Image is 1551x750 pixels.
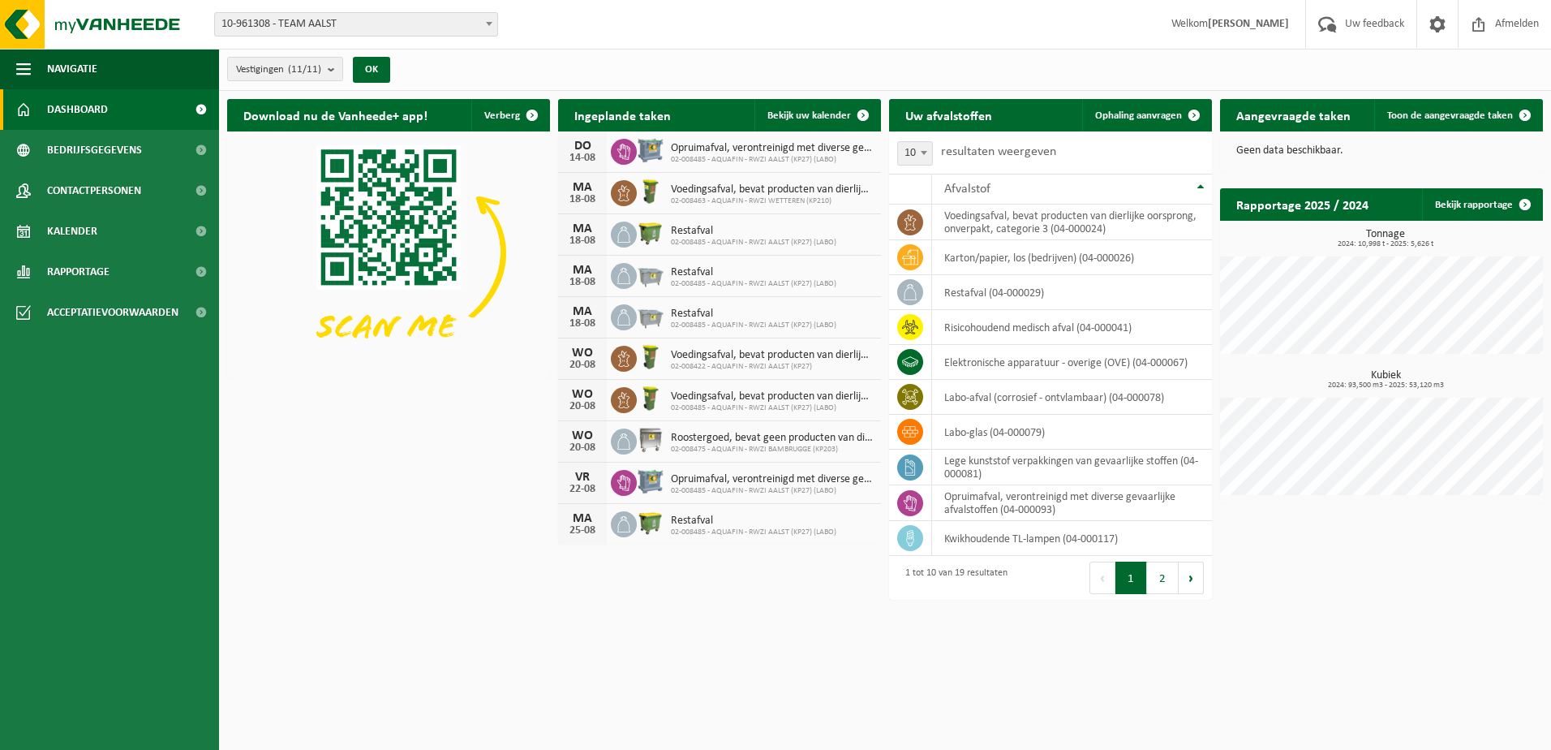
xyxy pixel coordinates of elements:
[637,509,664,537] img: WB-1100-HPE-GN-50
[566,442,599,454] div: 20-08
[932,205,1212,240] td: voedingsafval, bevat producten van dierlijke oorsprong, onverpakt, categorie 3 (04-000024)
[1179,562,1204,594] button: Next
[566,401,599,412] div: 20-08
[932,380,1212,415] td: labo-afval (corrosief - ontvlambaar) (04-000078)
[671,473,873,486] span: Opruimafval, verontreinigd met diverse gevaarlijke afvalstoffen
[671,486,873,496] span: 02-008485 - AQUAFIN - RWZI AALST (KP27) (LABO)
[1208,18,1289,30] strong: [PERSON_NAME]
[637,219,664,247] img: WB-1100-HPE-GN-50
[558,99,687,131] h2: Ingeplande taken
[47,130,142,170] span: Bedrijfsgegevens
[671,349,873,362] span: Voedingsafval, bevat producten van dierlijke oorsprong, onverpakt, categorie 3
[671,390,873,403] span: Voedingsafval, bevat producten van dierlijke oorsprong, onverpakt, categorie 3
[637,468,664,495] img: PB-AP-0800-MET-02-01
[47,211,97,252] span: Kalender
[566,512,599,525] div: MA
[566,181,599,194] div: MA
[1095,110,1182,121] span: Ophaling aanvragen
[671,432,873,445] span: Roostergoed, bevat geen producten van dierlijke oorsprong
[227,99,444,131] h2: Download nu de Vanheede+ app!
[566,360,599,371] div: 20-08
[471,99,548,131] button: Verberg
[353,57,390,83] button: OK
[566,222,599,235] div: MA
[671,279,836,289] span: 02-008485 - AQUAFIN - RWZI AALST (KP27) (LABO)
[767,110,851,121] span: Bekijk uw kalender
[566,484,599,495] div: 22-08
[227,57,343,81] button: Vestigingen(11/11)
[637,136,664,164] img: PB-AP-0800-MET-02-01
[566,235,599,247] div: 18-08
[566,264,599,277] div: MA
[566,153,599,164] div: 14-08
[671,321,836,330] span: 02-008485 - AQUAFIN - RWZI AALST (KP27) (LABO)
[566,194,599,205] div: 18-08
[47,89,108,130] span: Dashboard
[637,261,664,288] img: WB-2500-GAL-GY-01
[637,178,664,205] img: WB-0060-HPE-GN-50
[932,275,1212,310] td: restafval (04-000029)
[1387,110,1513,121] span: Toon de aangevraagde taken
[214,12,498,37] span: 10-961308 - TEAM AALST
[1089,562,1115,594] button: Previous
[897,560,1008,596] div: 1 tot 10 van 19 resultaten
[215,13,497,36] span: 10-961308 - TEAM AALST
[566,429,599,442] div: WO
[637,426,664,454] img: WB-1100-GAL-GY-01
[671,225,836,238] span: Restafval
[47,252,110,292] span: Rapportage
[932,521,1212,556] td: kwikhoudende TL-lampen (04-000117)
[47,49,97,89] span: Navigatie
[637,302,664,330] img: WB-2500-GAL-GY-01
[566,318,599,330] div: 18-08
[944,183,990,196] span: Afvalstof
[47,170,141,211] span: Contactpersonen
[1228,381,1543,390] span: 2024: 93,500 m3 - 2025: 53,120 m3
[1220,188,1385,220] h2: Rapportage 2025 / 2024
[288,64,321,75] count: (11/11)
[566,471,599,484] div: VR
[1147,562,1179,594] button: 2
[941,145,1056,158] label: resultaten weergeven
[671,238,836,248] span: 02-008485 - AQUAFIN - RWZI AALST (KP27) (LABO)
[754,99,879,131] a: Bekijk uw kalender
[671,403,873,413] span: 02-008485 - AQUAFIN - RWZI AALST (KP27) (LABO)
[566,388,599,401] div: WO
[1228,370,1543,390] h3: Kubiek
[637,343,664,371] img: WB-0060-HPE-GN-50
[671,183,873,196] span: Voedingsafval, bevat producten van dierlijke oorsprong, onverpakt, categorie 3
[671,445,873,455] span: 02-008475 - AQUAFIN - RWZI BAMBRUGGE (KP203)
[671,362,873,372] span: 02-008422 - AQUAFIN - RWZI AALST (KP27)
[671,196,873,206] span: 02-008463 - AQUAFIN - RWZI WETTEREN (KP210)
[566,277,599,288] div: 18-08
[1228,229,1543,248] h3: Tonnage
[1220,99,1367,131] h2: Aangevraagde taken
[932,450,1212,485] td: lege kunststof verpakkingen van gevaarlijke stoffen (04-000081)
[1374,99,1541,131] a: Toon de aangevraagde taken
[227,131,550,374] img: Download de VHEPlus App
[932,485,1212,521] td: opruimafval, verontreinigd met diverse gevaarlijke afvalstoffen (04-000093)
[47,292,178,333] span: Acceptatievoorwaarden
[1082,99,1210,131] a: Ophaling aanvragen
[671,155,873,165] span: 02-008485 - AQUAFIN - RWZI AALST (KP27) (LABO)
[1236,145,1527,157] p: Geen data beschikbaar.
[671,266,836,279] span: Restafval
[932,345,1212,380] td: elektronische apparatuur - overige (OVE) (04-000067)
[898,142,932,165] span: 10
[484,110,520,121] span: Verberg
[1422,188,1541,221] a: Bekijk rapportage
[932,310,1212,345] td: risicohoudend medisch afval (04-000041)
[932,240,1212,275] td: karton/papier, los (bedrijven) (04-000026)
[566,525,599,537] div: 25-08
[637,385,664,412] img: WB-0060-HPE-GN-50
[889,99,1008,131] h2: Uw afvalstoffen
[1228,240,1543,248] span: 2024: 10,998 t - 2025: 5,626 t
[566,140,599,153] div: DO
[932,415,1212,450] td: labo-glas (04-000079)
[897,141,933,166] span: 10
[671,515,836,528] span: Restafval
[671,528,836,537] span: 02-008485 - AQUAFIN - RWZI AALST (KP27) (LABO)
[566,305,599,318] div: MA
[1115,562,1147,594] button: 1
[671,142,873,155] span: Opruimafval, verontreinigd met diverse gevaarlijke afvalstoffen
